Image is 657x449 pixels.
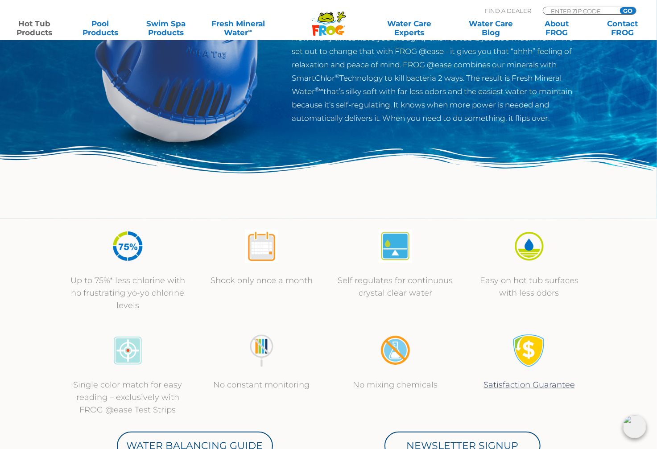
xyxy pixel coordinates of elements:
img: icon-atease-color-match [111,334,145,367]
a: Water CareBlog [466,19,517,37]
input: Zip Code Form [550,7,610,15]
a: Hot TubProducts [9,19,60,37]
a: Fresh MineralWater∞ [206,19,270,37]
p: Find A Dealer [485,7,531,15]
a: Satisfaction Guarantee [483,380,575,390]
p: No constant monitoring [204,379,320,391]
img: atease-icon-shock-once [245,230,278,263]
p: No mixing chemicals [338,379,454,391]
img: atease-icon-self-regulates [379,230,412,263]
p: Up to 75%* less chlorine with no frustrating yo-yo chlorine levels [70,274,186,312]
p: How many times have you thought, “this hot tub is just too much work!” We set out to change that ... [292,31,583,125]
img: Satisfaction Guarantee Icon [512,334,546,367]
p: Easy on hot tub surfaces with less odors [471,274,587,299]
a: Swim SpaProducts [140,19,192,37]
img: no-mixing1 [379,334,412,367]
p: Single color match for easy reading – exclusively with FROG @ease Test Strips [70,379,186,416]
a: Water CareExperts [368,19,451,37]
a: PoolProducts [74,19,126,37]
img: openIcon [623,415,646,438]
img: icon-atease-75percent-less [111,230,145,263]
img: icon-atease-easy-on [512,230,546,263]
sup: ® [335,73,339,79]
input: GO [620,7,636,14]
a: ContactFROG [597,19,648,37]
p: Self regulates for continuous crystal clear water [338,274,454,299]
sup: ∞ [248,27,252,34]
a: AboutFROG [531,19,583,37]
p: Shock only once a month [204,274,320,287]
img: no-constant-monitoring1 [245,334,278,367]
sup: ®∞ [315,86,323,93]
